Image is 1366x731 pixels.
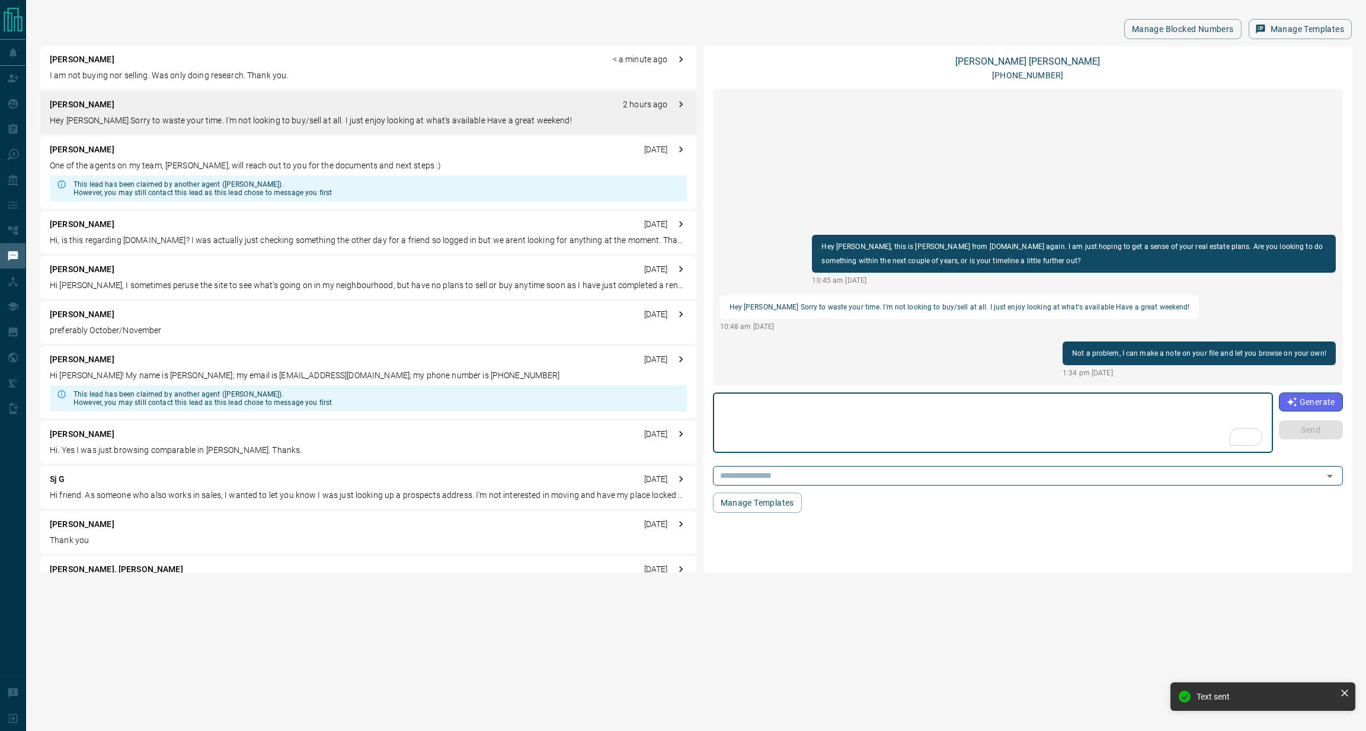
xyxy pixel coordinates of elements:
textarea: To enrich screen reader interactions, please activate Accessibility in Grammarly extension settings [721,398,1265,448]
p: 1:34 pm [DATE] [1063,368,1336,378]
p: [PERSON_NAME]. [PERSON_NAME] [50,563,183,576]
p: [DATE] [644,428,668,440]
p: preferably October/November [50,324,687,337]
p: [DATE] [644,143,668,156]
p: [PERSON_NAME] [50,98,114,111]
button: Generate [1279,392,1343,411]
p: Hey [PERSON_NAME] Sorry to waste your time. I'm not looking to buy/sell at all. I just enjoy look... [50,114,687,127]
p: Hey [PERSON_NAME] Sorry to waste your time. I'm not looking to buy/sell at all. I just enjoy look... [730,300,1190,314]
p: Hi [PERSON_NAME]! My name is [PERSON_NAME]; my email is [EMAIL_ADDRESS][DOMAIN_NAME]; my phone nu... [50,369,687,382]
div: This lead has been claimed by another agent ([PERSON_NAME]). However, you may still contact this ... [73,385,332,411]
button: Manage Blocked Numbers [1124,19,1242,39]
p: [PERSON_NAME] [50,263,114,276]
p: [DATE] [644,353,668,366]
p: Hi [PERSON_NAME], I sometimes peruse the site to see what's going on in my neighbourhood, but hav... [50,279,687,292]
p: [DATE] [644,263,668,276]
p: [PERSON_NAME] [50,428,114,440]
p: [DATE] [644,473,668,486]
p: Hi. Yes I was just browsing comparable in [PERSON_NAME]. Thanks. [50,444,687,457]
p: [DATE] [644,518,668,531]
p: < a minute ago [613,53,668,66]
p: I am not buying nor selling. Was only doing research. Thank you. [50,69,687,82]
p: Not a problem, I can make a note on your file and let you browse on your own! [1072,346,1326,360]
p: [DATE] [644,308,668,321]
p: [DATE] [644,218,668,231]
p: Hey [PERSON_NAME], this is [PERSON_NAME] from [DOMAIN_NAME] again. I am just hoping to get a sens... [821,240,1326,268]
p: Hi, is this regarding [DOMAIN_NAME]? I was actually just checking something the other day for a f... [50,234,687,247]
a: [PERSON_NAME] [PERSON_NAME] [955,56,1100,67]
button: Manage Templates [1249,19,1352,39]
p: Thank you [50,534,687,547]
p: [DATE] [644,563,668,576]
p: [PERSON_NAME] [50,218,114,231]
p: [PERSON_NAME] [50,143,114,156]
p: 10:48 am [DATE] [720,321,1199,332]
p: 2 hours ago [623,98,667,111]
button: Open [1322,468,1338,484]
p: 10:45 am [DATE] [812,275,1335,286]
p: [PERSON_NAME] [50,308,114,321]
div: This lead has been claimed by another agent ([PERSON_NAME]). However, you may still contact this ... [73,175,332,202]
p: Sj G [50,473,65,486]
p: One of the agents on my team, [PERSON_NAME], will reach out to you for the documents and next ste... [50,159,687,172]
button: Manage Templates [713,493,802,513]
p: [PERSON_NAME] [50,518,114,531]
p: [PHONE_NUMBER] [992,69,1063,82]
p: [PERSON_NAME] [50,53,114,66]
div: Text sent [1197,692,1335,701]
p: Hi friend. As someone who also works in sales, I wanted to let you know I was just looking up a p... [50,489,687,502]
p: [PERSON_NAME] [50,353,114,366]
